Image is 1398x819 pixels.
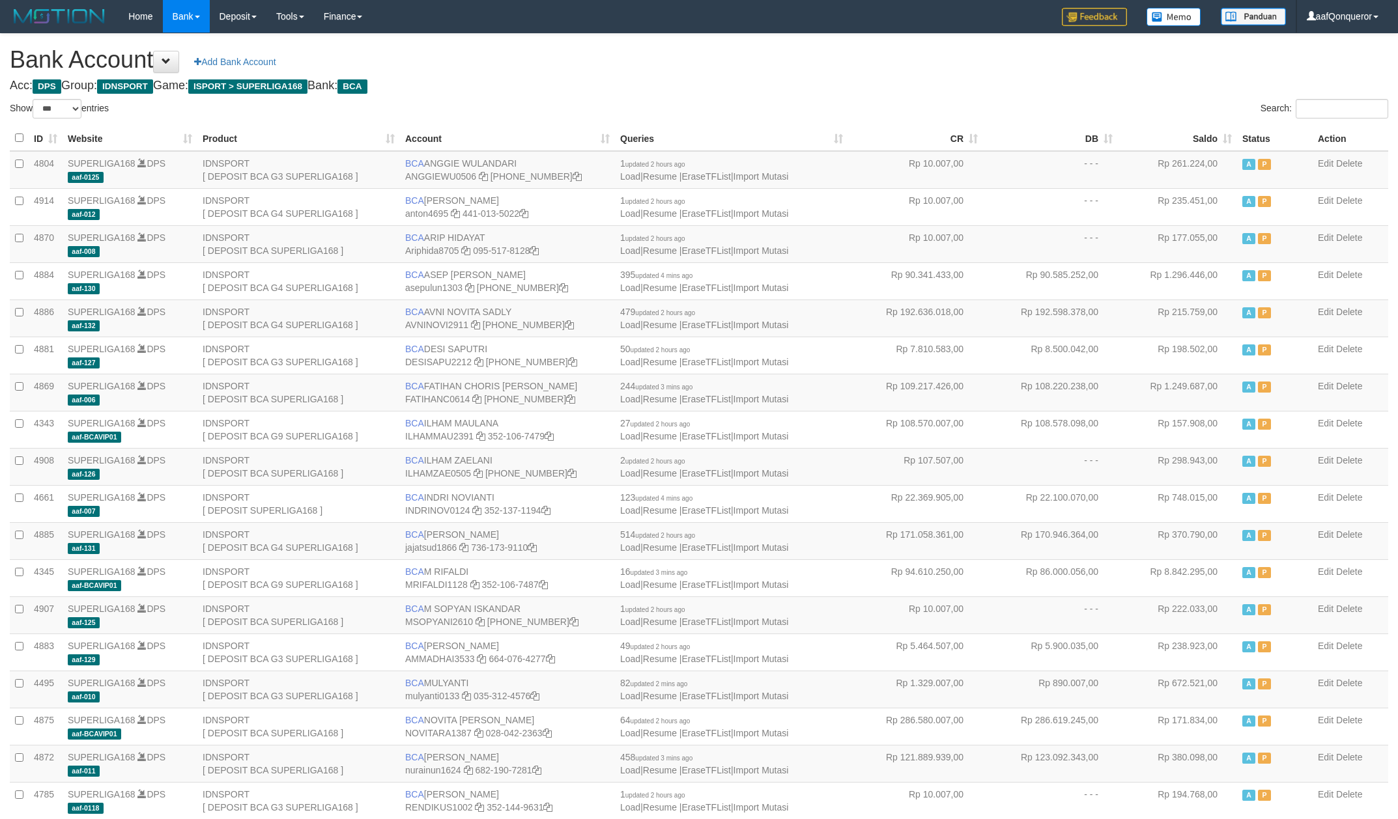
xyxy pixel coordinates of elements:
td: 4870 [29,225,63,262]
a: Ariphida8705 [405,245,459,256]
a: Copy Ariphida8705 to clipboard [461,245,470,256]
a: Load [620,654,640,664]
th: Saldo: activate to sort column ascending [1118,126,1237,151]
label: Search: [1261,99,1388,118]
span: 479 [620,307,695,317]
a: asepulun1303 [405,283,463,293]
th: Product: activate to sort column ascending [197,126,400,151]
a: EraseTFList [681,468,730,479]
a: SUPERLIGA168 [68,158,136,169]
a: Delete [1336,307,1362,317]
span: aaf-130 [68,283,100,294]
a: EraseTFList [681,617,730,627]
a: SUPERLIGA168 [68,604,136,614]
td: 4869 [29,374,63,411]
a: FATIHANC0614 [405,394,470,404]
span: BCA [405,270,424,280]
a: Copy MRIFALDI1128 to clipboard [470,579,479,590]
span: BCA [405,232,424,243]
a: Load [620,579,640,590]
td: Rp 109.217.426,00 [848,374,983,411]
a: Edit [1318,158,1334,169]
td: - - - [983,151,1118,189]
td: IDNSPORT [ DEPOSIT BCA G3 SUPERLIGA168 ] [197,151,400,189]
a: Copy 4410135022 to clipboard [519,208,528,219]
a: EraseTFList [681,728,730,738]
td: Rp 90.585.252,00 [983,262,1118,299]
a: Copy 3521371194 to clipboard [541,505,550,516]
span: | | | [620,232,788,256]
a: SUPERLIGA168 [68,381,136,391]
a: Copy nurainun1624 to clipboard [464,765,473,775]
td: Rp 108.220.238,00 [983,374,1118,411]
h4: Acc: Group: Game: Bank: [10,79,1388,92]
span: BCA [405,158,424,169]
a: Import Mutasi [734,542,789,553]
td: Rp 10.007,00 [848,225,983,262]
a: Import Mutasi [734,283,789,293]
td: 4881 [29,337,63,374]
select: Showentries [33,99,81,118]
a: Edit [1318,715,1334,725]
a: Resume [643,654,677,664]
span: Paused [1258,270,1271,281]
td: FATIHAN CHORIS [PERSON_NAME] [PHONE_NUMBER] [400,374,615,411]
a: Import Mutasi [734,691,789,701]
a: AVNINOVI2911 [405,320,468,330]
span: updated 2 hours ago [635,309,695,316]
th: DB: activate to sort column ascending [983,126,1118,151]
td: IDNSPORT [ DEPOSIT BCA G4 SUPERLIGA168 ] [197,262,400,299]
span: Active [1242,307,1255,318]
a: Resume [643,208,677,219]
td: ANGGIE WULANDARI [PHONE_NUMBER] [400,151,615,189]
td: Rp 7.810.583,00 [848,337,983,374]
td: IDNSPORT [ DEPOSIT BCA G3 SUPERLIGA168 ] [197,337,400,374]
span: BCA [405,195,424,206]
a: Delete [1336,195,1362,206]
a: Resume [643,802,677,812]
a: SUPERLIGA168 [68,789,136,799]
a: Edit [1318,232,1334,243]
a: Copy 3521067487 to clipboard [539,579,548,590]
a: INDRINOV0124 [405,505,470,516]
a: Edit [1318,270,1334,280]
a: EraseTFList [681,542,730,553]
a: anton4695 [405,208,448,219]
td: 4804 [29,151,63,189]
a: Copy 4062280631 to clipboard [567,468,577,479]
td: 4886 [29,299,63,337]
th: Account: activate to sort column ascending [400,126,615,151]
span: 50 [620,344,690,354]
a: SUPERLIGA168 [68,307,136,317]
a: EraseTFList [681,320,730,330]
a: Delete [1336,418,1362,428]
span: 395 [620,270,692,280]
a: Add Bank Account [186,51,284,73]
img: Feedback.jpg [1062,8,1127,26]
span: Paused [1258,196,1271,207]
a: Resume [643,617,677,627]
td: ARIP HIDAYAT 095-517-8128 [400,225,615,262]
a: Resume [643,505,677,516]
a: EraseTFList [681,765,730,775]
td: AVNI NOVITA SADLY [PHONE_NUMBER] [400,299,615,337]
a: Copy ILHAMZAE0505 to clipboard [474,468,483,479]
a: SUPERLIGA168 [68,566,136,577]
a: Copy 0280422363 to clipboard [543,728,552,738]
a: Import Mutasi [734,765,789,775]
a: Delete [1336,678,1362,688]
a: Copy 3521449631 to clipboard [543,802,552,812]
a: Resume [643,579,677,590]
span: Paused [1258,159,1271,170]
a: Edit [1318,604,1334,614]
a: Load [620,802,640,812]
a: EraseTFList [681,171,730,182]
a: DESISAPU2212 [405,357,472,367]
a: ILHAMZAE0505 [405,468,471,479]
a: Copy MSOPYANI2610 to clipboard [476,617,485,627]
a: Copy 0353124576 to clipboard [530,691,539,701]
span: 1 [620,195,685,206]
a: Copy 4062213373 to clipboard [573,171,582,182]
a: SUPERLIGA168 [68,678,136,688]
a: MRIFALDI1128 [405,579,468,590]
